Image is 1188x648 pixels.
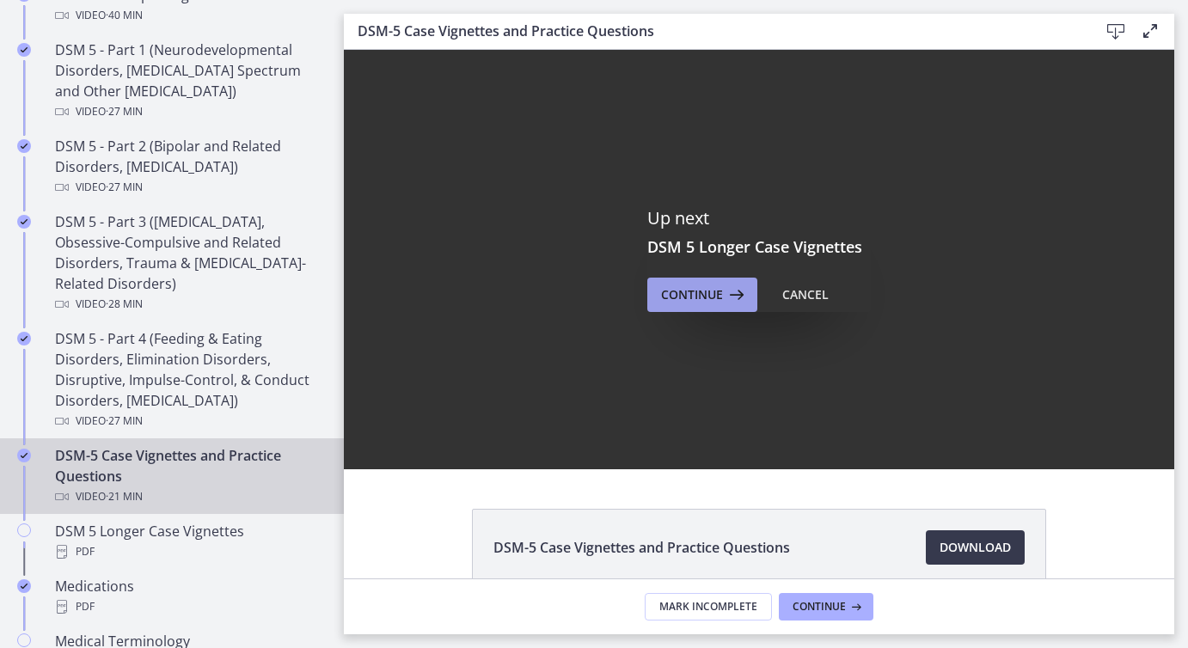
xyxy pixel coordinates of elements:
[55,136,323,198] div: DSM 5 - Part 2 (Bipolar and Related Disorders, [MEDICAL_DATA])
[55,486,323,507] div: Video
[17,43,31,57] i: Completed
[55,5,323,26] div: Video
[55,101,323,122] div: Video
[55,445,323,507] div: DSM-5 Case Vignettes and Practice Questions
[55,541,323,562] div: PDF
[55,596,323,617] div: PDF
[647,236,871,257] h3: DSM 5 Longer Case Vignettes
[782,284,829,305] div: Cancel
[55,411,323,431] div: Video
[661,284,723,305] span: Continue
[106,486,143,507] span: · 21 min
[17,449,31,462] i: Completed
[106,177,143,198] span: · 27 min
[106,5,143,26] span: · 40 min
[779,593,873,620] button: Continue
[55,576,323,617] div: Medications
[106,101,143,122] span: · 27 min
[926,530,1025,565] a: Download
[940,537,1011,558] span: Download
[17,332,31,345] i: Completed
[17,215,31,229] i: Completed
[17,579,31,593] i: Completed
[55,521,323,562] div: DSM 5 Longer Case Vignettes
[55,211,323,315] div: DSM 5 - Part 3 ([MEDICAL_DATA], Obsessive-Compulsive and Related Disorders, Trauma & [MEDICAL_DAT...
[106,411,143,431] span: · 27 min
[358,21,1071,41] h3: DSM-5 Case Vignettes and Practice Questions
[647,207,871,229] p: Up next
[659,600,757,614] span: Mark Incomplete
[55,328,323,431] div: DSM 5 - Part 4 (Feeding & Eating Disorders, Elimination Disorders, Disruptive, Impulse-Control, &...
[645,593,772,620] button: Mark Incomplete
[647,278,757,312] button: Continue
[493,537,790,558] span: DSM-5 Case Vignettes and Practice Questions
[55,40,323,122] div: DSM 5 - Part 1 (Neurodevelopmental Disorders, [MEDICAL_DATA] Spectrum and Other [MEDICAL_DATA])
[793,600,846,614] span: Continue
[106,294,143,315] span: · 28 min
[769,278,842,312] button: Cancel
[55,294,323,315] div: Video
[55,177,323,198] div: Video
[17,139,31,153] i: Completed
